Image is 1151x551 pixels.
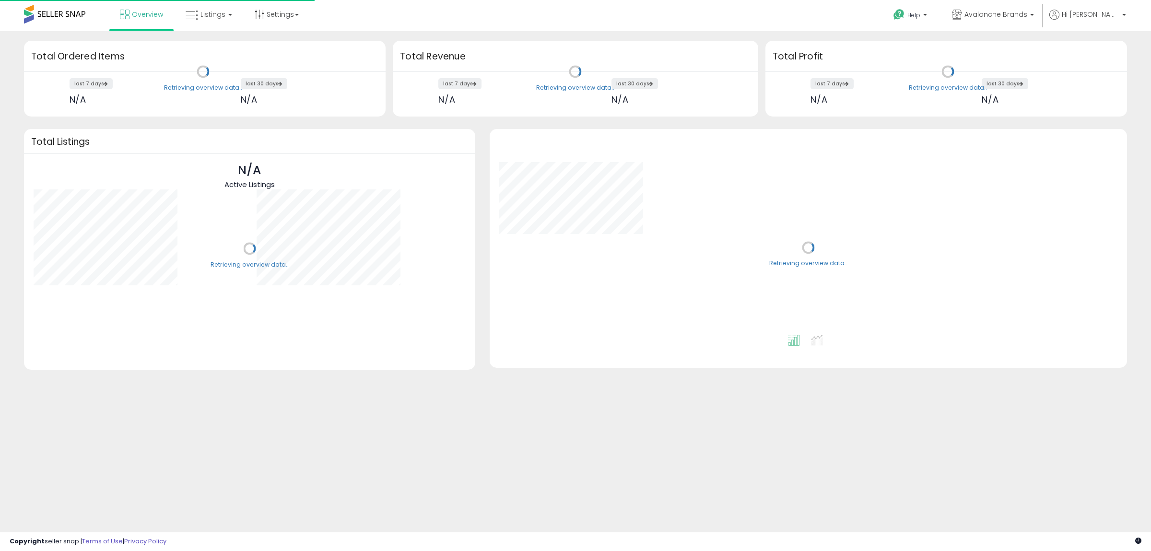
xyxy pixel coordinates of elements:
[1049,10,1126,31] a: Hi [PERSON_NAME]
[211,260,289,269] div: Retrieving overview data..
[1062,10,1119,19] span: Hi [PERSON_NAME]
[893,9,905,21] i: Get Help
[907,11,920,19] span: Help
[132,10,163,19] span: Overview
[886,1,937,31] a: Help
[164,83,242,92] div: Retrieving overview data..
[536,83,614,92] div: Retrieving overview data..
[964,10,1027,19] span: Avalanche Brands
[200,10,225,19] span: Listings
[769,259,847,268] div: Retrieving overview data..
[909,83,987,92] div: Retrieving overview data..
